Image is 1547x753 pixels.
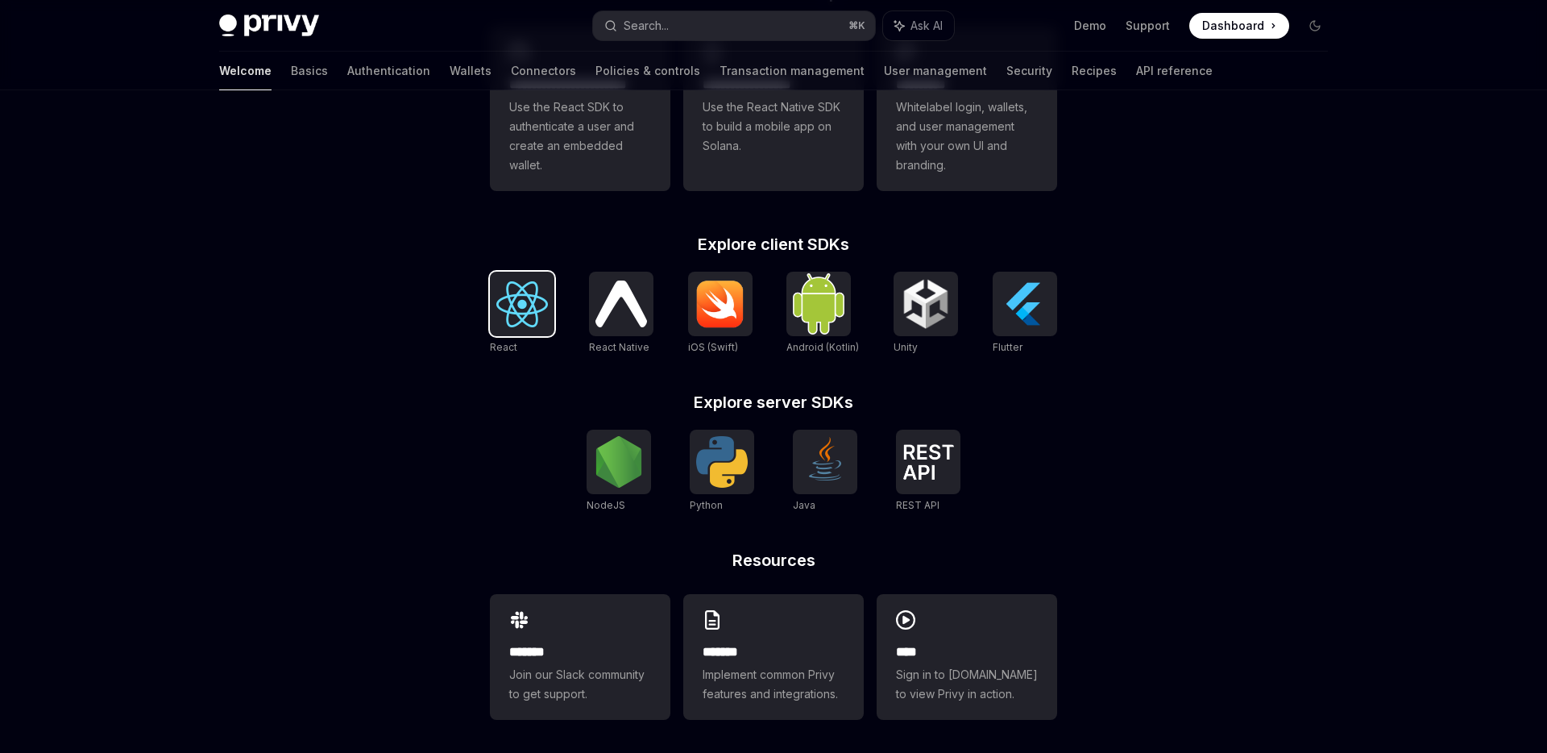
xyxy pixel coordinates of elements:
span: Join our Slack community to get support. [509,665,651,704]
a: React NativeReact Native [589,272,653,356]
div: Search... [624,16,669,35]
a: Authentication [347,52,430,90]
a: FlutterFlutter [993,272,1057,356]
span: Java [793,499,815,511]
img: Python [696,436,748,488]
span: Implement common Privy features and integrations. [703,665,844,704]
a: **** *****Whitelabel login, wallets, and user management with your own UI and branding. [877,27,1057,191]
a: JavaJava [793,430,857,514]
span: NodeJS [587,499,625,511]
a: Security [1006,52,1052,90]
span: Whitelabel login, wallets, and user management with your own UI and branding. [896,98,1038,175]
span: Flutter [993,341,1022,353]
span: Use the React Native SDK to build a mobile app on Solana. [703,98,844,156]
button: Ask AI [883,11,954,40]
a: ****Sign in to [DOMAIN_NAME] to view Privy in action. [877,594,1057,720]
a: API reference [1136,52,1213,90]
span: Use the React SDK to authenticate a user and create an embedded wallet. [509,98,651,175]
a: Transaction management [720,52,865,90]
a: Dashboard [1189,13,1289,39]
a: Android (Kotlin)Android (Kotlin) [786,272,859,356]
img: Flutter [999,278,1051,330]
a: PythonPython [690,430,754,514]
img: Android (Kotlin) [793,273,844,334]
span: Sign in to [DOMAIN_NAME] to view Privy in action. [896,665,1038,704]
span: React Native [589,341,649,353]
a: Basics [291,52,328,90]
a: UnityUnity [894,272,958,356]
span: React [490,341,517,353]
span: ⌘ K [848,19,865,32]
a: Welcome [219,52,272,90]
h2: Explore client SDKs [490,236,1057,252]
img: React [496,281,548,327]
h2: Explore server SDKs [490,394,1057,410]
img: Java [799,436,851,488]
h2: Resources [490,552,1057,568]
img: iOS (Swift) [695,280,746,328]
a: Demo [1074,18,1106,34]
span: Dashboard [1202,18,1264,34]
button: Toggle dark mode [1302,13,1328,39]
span: iOS (Swift) [688,341,738,353]
a: NodeJSNodeJS [587,430,651,514]
a: Connectors [511,52,576,90]
a: ReactReact [490,272,554,356]
a: iOS (Swift)iOS (Swift) [688,272,753,356]
img: REST API [902,444,954,480]
span: Python [690,499,723,511]
a: Wallets [450,52,491,90]
img: NodeJS [593,436,645,488]
span: Ask AI [910,18,943,34]
span: REST API [896,499,939,511]
a: User management [884,52,987,90]
img: dark logo [219,15,319,37]
button: Search...⌘K [593,11,875,40]
span: Android (Kotlin) [786,341,859,353]
a: Recipes [1072,52,1117,90]
a: Policies & controls [595,52,700,90]
img: Unity [900,278,952,330]
a: Support [1126,18,1170,34]
a: REST APIREST API [896,430,960,514]
span: Unity [894,341,918,353]
a: **** **Join our Slack community to get support. [490,594,670,720]
a: **** **Implement common Privy features and integrations. [683,594,864,720]
a: **** **** **** ***Use the React Native SDK to build a mobile app on Solana. [683,27,864,191]
img: React Native [595,281,647,327]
